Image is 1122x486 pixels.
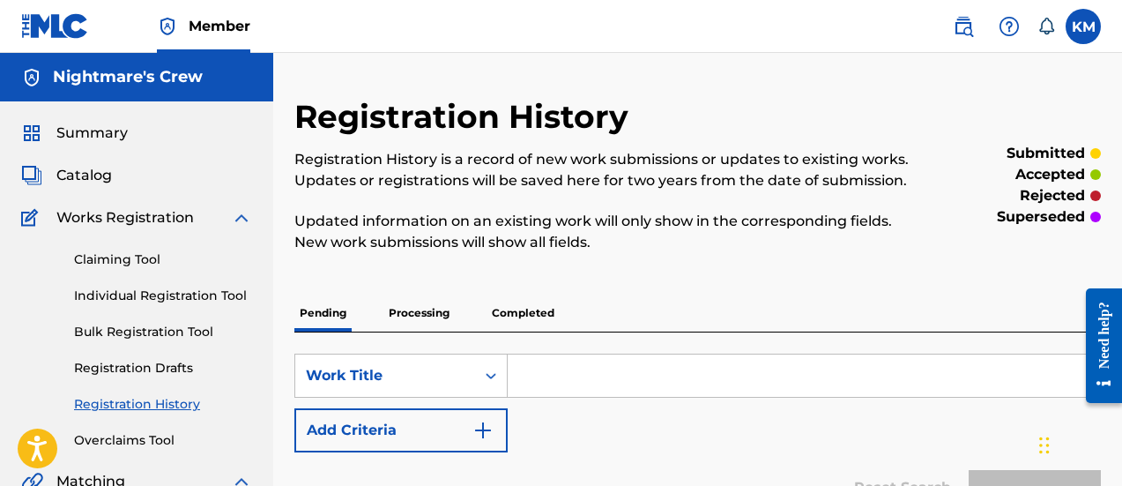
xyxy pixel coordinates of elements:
div: Drag [1039,419,1050,472]
a: Individual Registration Tool [74,287,252,305]
span: Catalog [56,165,112,186]
span: Summary [56,123,128,144]
img: 9d2ae6d4665cec9f34b9.svg [472,420,494,441]
img: Summary [21,123,42,144]
img: Works Registration [21,207,44,228]
iframe: Chat Widget [1034,401,1122,486]
img: Top Rightsholder [157,16,178,37]
span: Member [189,16,250,36]
p: Pending [294,295,352,332]
a: Claiming Tool [74,250,252,269]
p: Completed [487,295,560,332]
h2: Registration History [294,97,637,137]
img: MLC Logo [21,13,89,39]
a: SummarySummary [21,123,128,144]
div: User Menu [1066,9,1101,44]
a: Registration History [74,395,252,414]
h5: Nightmare's Crew [53,67,203,87]
a: Public Search [946,9,981,44]
button: Add Criteria [294,408,508,452]
img: Accounts [21,67,42,88]
div: Work Title [306,365,464,386]
span: Works Registration [56,207,194,228]
div: Help [992,9,1027,44]
a: Registration Drafts [74,359,252,378]
img: help [999,16,1020,37]
a: Bulk Registration Tool [74,323,252,341]
div: Notifications [1037,18,1055,35]
a: CatalogCatalog [21,165,112,186]
img: Catalog [21,165,42,186]
iframe: Resource Center [1073,274,1122,416]
p: Registration History is a record of new work submissions or updates to existing works. Updates or... [294,149,916,191]
p: Updated information on an existing work will only show in the corresponding fields. New work subm... [294,211,916,253]
p: accepted [1015,164,1085,185]
p: Processing [383,295,455,332]
img: search [953,16,974,37]
img: expand [231,207,252,228]
p: superseded [997,206,1085,228]
p: rejected [1020,185,1085,206]
p: submitted [1007,143,1085,164]
a: Overclaims Tool [74,431,252,450]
